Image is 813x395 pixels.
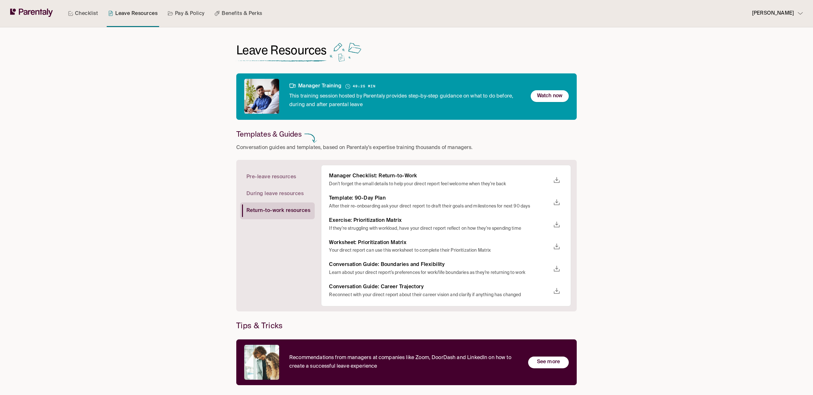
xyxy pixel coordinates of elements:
[329,240,550,246] h6: Worksheet: Prioritization Matrix
[329,292,550,298] p: Reconnect with your direct report about their career vision and clarify if anything has changed
[236,73,577,109] a: Manager Training49:25 minThis training session hosted by Parentaly provides step-by-step guidance...
[246,191,304,197] span: During leave resources
[289,354,518,371] p: Recommendations from managers at companies like Zoom, DoorDash and LinkedIn on how to create a su...
[329,262,550,268] h6: Conversation Guide: Boundaries and Flexibility
[236,129,302,139] h6: Templates & Guides
[289,88,521,109] p: This training session hosted by Parentaly provides step-by-step guidance on what to do before, du...
[270,42,326,58] span: Resources
[236,322,577,331] h6: Tips & Tricks
[236,144,473,152] p: Conversation guides and templates, based on Parentaly’s expertise training thousands of managers.
[329,173,550,180] h6: Manager Checklist: Return-to-Work
[236,43,327,58] h1: Leave
[353,84,376,90] h6: 49:25 min
[550,174,563,187] button: download
[289,83,341,90] h6: Manager Training
[329,181,550,187] p: Don’t forget the small details to help your direct report feel welcome when they’re back
[550,218,563,231] button: download
[246,174,296,180] span: Pre-leave resources
[537,358,560,366] p: See more
[550,196,563,209] button: download
[329,217,550,224] h6: Exercise: Prioritization Matrix
[329,269,550,276] p: Learn about your direct report’s preferences for work/life boundaries as they’re returning to work
[550,240,563,253] button: download
[531,90,569,102] button: Watch now
[329,225,550,232] p: If they’re struggling with workload, have your direct report reflect on how they’re spending time
[528,357,569,368] button: See more
[329,195,550,202] h6: Template: 90-Day Plan
[537,92,562,100] p: Watch now
[329,284,550,290] h6: Conversation Guide: Career Trajectory
[550,262,563,275] button: download
[329,203,550,210] p: After their re-onboarding ask your direct report to draft their goals and milestones for next 90 ...
[329,247,550,254] p: Your direct report can use this worksheet to complete their Prioritization Matrix
[236,339,577,393] a: Recommendations from managers at companies like Zoom, DoorDash and LinkedIn on how to create a su...
[550,285,563,297] button: download
[752,9,794,18] p: [PERSON_NAME]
